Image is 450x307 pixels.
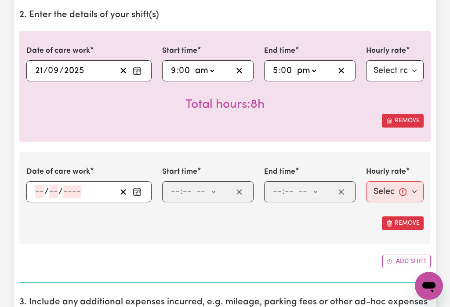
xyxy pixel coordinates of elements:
button: Enter the date of care work [130,185,144,198]
button: Add another shift [382,255,431,268]
input: ---- [63,185,81,198]
button: Enter the date of care work [130,64,144,77]
input: -- [180,64,191,77]
input: -- [35,64,44,77]
span: / [44,187,49,197]
span: 0 [179,66,184,75]
input: -- [282,64,293,77]
label: Start time [162,166,197,178]
input: -- [171,185,180,198]
span: : [177,66,179,76]
button: Clear date [116,185,130,198]
input: -- [49,185,58,198]
input: -- [48,64,59,77]
input: -- [182,185,192,198]
label: End time [264,166,295,178]
iframe: Button to launch messaging window, conversation in progress [415,272,443,300]
button: Clear date [116,64,130,77]
button: Remove this shift [382,216,424,230]
span: : [279,66,281,76]
span: 0 [48,66,53,75]
input: ---- [64,64,84,77]
span: / [44,66,48,76]
span: / [58,187,63,197]
span: : [180,187,182,197]
label: End time [264,45,295,57]
label: Hourly rate [366,166,406,178]
label: Date of care work [26,45,90,57]
span: Total hours worked: 8 hours [185,99,265,111]
span: / [59,66,64,76]
label: Start time [162,45,197,57]
button: Remove this shift [382,114,424,128]
label: Date of care work [26,166,90,178]
input: -- [284,185,294,198]
input: -- [35,185,44,198]
span: : [282,187,284,197]
span: 0 [281,66,286,75]
input: -- [272,185,282,198]
input: -- [272,64,279,77]
input: -- [171,64,177,77]
h2: 2. Enter the details of your shift(s) [19,10,431,21]
label: Hourly rate [366,45,406,57]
